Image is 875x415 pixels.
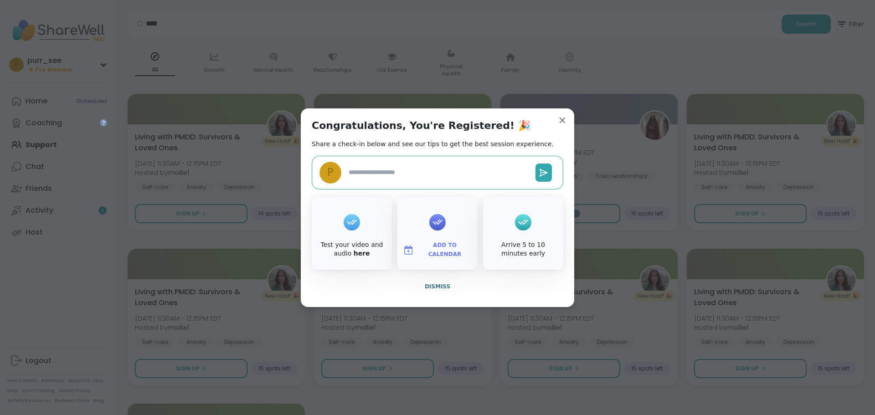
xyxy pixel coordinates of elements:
[100,119,107,126] iframe: Spotlight
[327,164,334,180] span: p
[403,245,414,256] img: ShareWell Logomark
[312,119,530,132] h1: Congratulations, You're Registered! 🎉
[354,250,370,257] a: here
[485,241,561,258] div: Arrive 5 to 10 minutes early
[314,241,390,258] div: Test your video and audio
[312,277,563,296] button: Dismiss
[417,241,472,259] span: Add to Calendar
[425,283,450,290] span: Dismiss
[399,241,476,260] button: Add to Calendar
[312,139,554,149] h2: Share a check-in below and see our tips to get the best session experience.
